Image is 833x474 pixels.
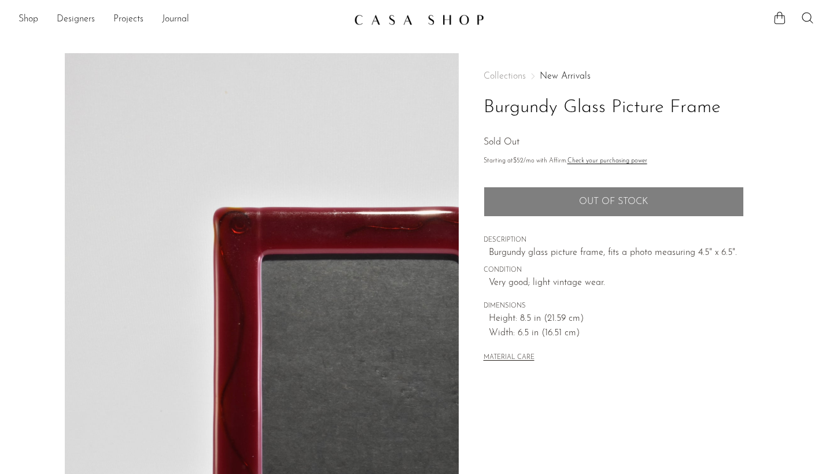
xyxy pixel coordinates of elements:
[57,12,95,27] a: Designers
[484,235,744,246] span: DESCRIPTION
[579,197,648,208] span: Out of stock
[484,138,519,147] span: Sold Out
[484,93,744,123] h1: Burgundy Glass Picture Frame
[484,156,744,166] p: Starting at /mo with Affirm.
[489,246,744,261] p: Burgundy glass picture frame, fits a photo measuring 4.5" x 6.5".
[484,301,744,312] span: DIMENSIONS
[484,354,535,362] button: MATERIAL CARE
[113,12,143,27] a: Projects
[484,187,744,217] button: Add to cart
[484,72,526,81] span: Collections
[567,158,647,164] a: Check your purchasing power - Learn more about Affirm Financing (opens in modal)
[489,276,744,291] span: Very good; light vintage wear.
[540,72,591,81] a: New Arrivals
[19,10,345,29] nav: Desktop navigation
[19,10,345,29] ul: NEW HEADER MENU
[489,312,744,327] span: Height: 8.5 in (21.59 cm)
[513,158,524,164] span: $52
[484,72,744,81] nav: Breadcrumbs
[19,12,38,27] a: Shop
[162,12,189,27] a: Journal
[489,326,744,341] span: Width: 6.5 in (16.51 cm)
[484,265,744,276] span: CONDITION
